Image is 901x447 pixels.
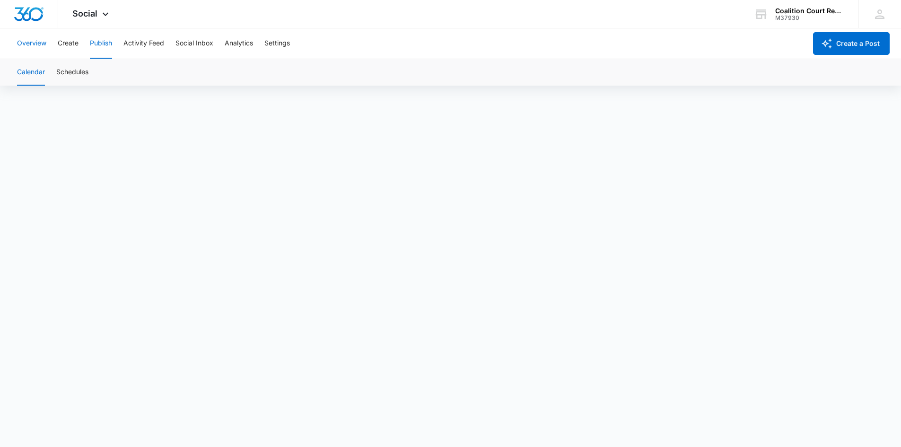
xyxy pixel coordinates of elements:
button: Schedules [56,59,88,86]
button: Create [58,28,79,59]
button: Create a Post [813,32,890,55]
button: Analytics [225,28,253,59]
button: Publish [90,28,112,59]
div: account id [775,15,844,21]
span: Social [72,9,97,18]
button: Overview [17,28,46,59]
button: Activity Feed [123,28,164,59]
button: Settings [264,28,290,59]
div: account name [775,7,844,15]
button: Calendar [17,59,45,86]
button: Social Inbox [175,28,213,59]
